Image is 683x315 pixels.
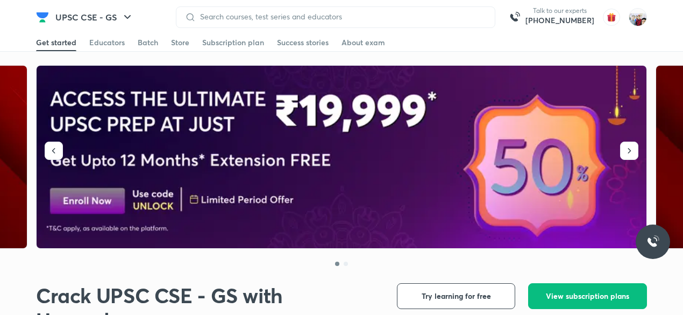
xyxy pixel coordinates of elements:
span: View subscription plans [546,291,629,302]
div: Store [171,37,189,48]
a: Store [171,34,189,51]
a: Subscription plan [202,34,264,51]
div: Subscription plan [202,37,264,48]
img: avatar [603,9,620,26]
a: [PHONE_NUMBER] [525,15,594,26]
a: Batch [138,34,158,51]
img: ttu [646,235,659,248]
div: About exam [341,37,385,48]
div: Batch [138,37,158,48]
a: About exam [341,34,385,51]
img: call-us [504,6,525,28]
input: Search courses, test series and educators [196,12,486,21]
a: Educators [89,34,125,51]
button: Try learning for free [397,283,515,309]
button: UPSC CSE - GS [49,6,140,28]
a: Success stories [277,34,329,51]
span: Try learning for free [422,291,491,302]
div: Get started [36,37,76,48]
img: Company Logo [36,11,49,24]
div: Success stories [277,37,329,48]
button: View subscription plans [528,283,647,309]
a: Get started [36,34,76,51]
div: Educators [89,37,125,48]
p: Talk to our experts [525,6,594,15]
img: km swarthi [629,8,647,26]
